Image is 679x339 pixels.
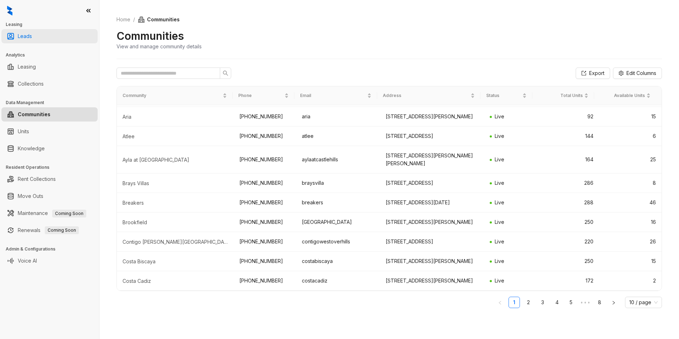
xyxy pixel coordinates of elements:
span: search [223,70,228,76]
td: 16 [599,212,662,232]
td: aylaatcastlehills [296,146,380,173]
li: Next Page [608,297,619,308]
span: Live [495,219,504,225]
span: export [581,71,586,76]
li: Communities [1,107,98,122]
a: Collections [18,77,44,91]
th: Phone [233,86,295,105]
span: Community [123,92,221,99]
td: [PHONE_NUMBER] [234,252,296,271]
td: [PHONE_NUMBER] [234,271,296,291]
td: [STREET_ADDRESS][DATE] [380,193,484,212]
a: Leads [18,29,32,43]
a: Rent Collections [18,172,56,186]
span: Live [495,113,504,119]
span: Email [300,92,366,99]
span: Live [495,258,504,264]
td: [STREET_ADDRESS][PERSON_NAME][PERSON_NAME] [380,146,484,173]
th: Email [294,86,377,105]
a: RenewalsComing Soon [18,223,79,237]
div: Brays Villas [123,180,228,187]
a: Voice AI [18,254,37,268]
span: Coming Soon [45,226,79,234]
div: Brookfield [123,219,228,226]
a: 2 [523,297,534,308]
li: Collections [1,77,98,91]
div: Costa Cadiz [123,278,228,285]
a: 8 [594,297,605,308]
td: 250 [536,252,599,271]
td: 8 [599,173,662,193]
span: Available Units [600,92,645,99]
td: 25 [599,146,662,173]
td: 164 [536,146,599,173]
td: [STREET_ADDRESS] [380,127,484,146]
td: 2 [599,271,662,291]
th: Status [480,86,532,105]
button: left [494,297,506,308]
td: [STREET_ADDRESS][PERSON_NAME] [380,271,484,291]
a: Units [18,124,29,139]
li: Voice AI [1,254,98,268]
span: Live [495,199,504,205]
a: 1 [509,297,520,308]
td: breakers [296,193,380,212]
td: [PHONE_NUMBER] [234,146,296,173]
td: aria [296,107,380,127]
h3: Resident Operations [6,164,99,171]
td: [GEOGRAPHIC_DATA] [296,212,380,232]
a: Communities [18,107,50,122]
div: Costa Biscaya [123,258,228,265]
h3: Analytics [6,52,99,58]
td: [PHONE_NUMBER] [234,173,296,193]
td: 46 [599,193,662,212]
td: contigowestoverhills [296,232,380,252]
td: [STREET_ADDRESS][PERSON_NAME] [380,212,484,232]
span: Live [495,156,504,162]
li: Knowledge [1,141,98,156]
td: costacadiz [296,271,380,291]
li: Renewals [1,223,98,237]
span: Edit Columns [626,69,656,77]
div: Ayla at Castle Hills [123,156,228,163]
td: [PHONE_NUMBER] [234,193,296,212]
h3: Admin & Configurations [6,246,99,252]
li: 4 [551,297,563,308]
a: Leasing [18,60,36,74]
img: logo [7,6,12,16]
td: [PHONE_NUMBER] [234,212,296,232]
a: 3 [537,297,548,308]
span: Coming Soon [52,210,86,217]
span: Live [495,133,504,139]
h3: Leasing [6,21,99,28]
a: Move Outs [18,189,43,203]
span: ••• [580,297,591,308]
td: atlee [296,127,380,146]
td: 26 [599,232,662,252]
th: Community [117,86,233,105]
td: [STREET_ADDRESS] [380,173,484,193]
span: Export [589,69,604,77]
div: Atlee [123,133,228,140]
li: / [133,16,135,23]
span: Status [486,92,521,99]
li: Next 5 Pages [580,297,591,308]
a: Knowledge [18,141,45,156]
td: 288 [536,193,599,212]
a: 5 [566,297,576,308]
li: Rent Collections [1,172,98,186]
span: Live [495,278,504,284]
li: Maintenance [1,206,98,220]
h2: Communities [116,29,184,43]
td: [STREET_ADDRESS] [380,232,484,252]
td: 6 [599,127,662,146]
td: 144 [536,127,599,146]
div: Page Size [625,297,662,308]
a: 4 [552,297,562,308]
td: braysvilla [296,173,380,193]
td: [PHONE_NUMBER] [234,107,296,127]
span: right [612,301,616,305]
